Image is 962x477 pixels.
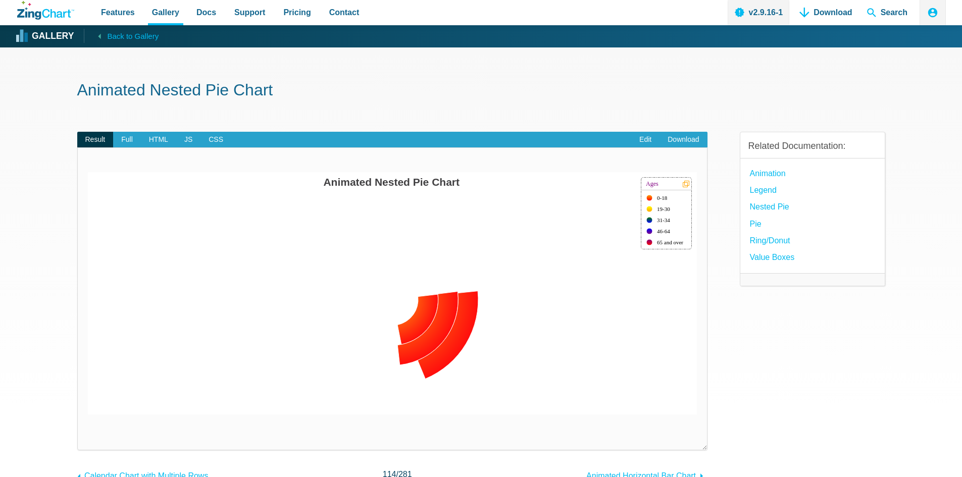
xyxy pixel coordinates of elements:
[234,6,265,19] span: Support
[17,29,74,44] a: Gallery
[750,200,789,214] a: Nested Pie
[329,6,360,19] span: Contact
[631,132,660,148] a: Edit
[196,6,216,19] span: Docs
[101,6,135,19] span: Features
[141,132,176,148] span: HTML
[152,6,179,19] span: Gallery
[84,29,159,43] a: Back to Gallery
[113,132,141,148] span: Full
[750,167,786,180] a: Animation
[660,132,707,148] a: Download
[200,132,231,148] span: CSS
[750,234,790,247] a: Ring/Donut
[748,140,877,152] h3: Related Documentation:
[107,30,159,43] span: Back to Gallery
[176,132,200,148] span: JS
[77,132,114,148] span: Result
[17,1,74,20] a: ZingChart Logo. Click to return to the homepage
[77,80,885,102] h1: Animated Nested Pie Chart
[77,147,707,450] div: ​
[32,32,74,41] strong: Gallery
[750,250,795,264] a: Value Boxes
[283,6,311,19] span: Pricing
[750,217,762,231] a: Pie
[750,183,777,197] a: Legend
